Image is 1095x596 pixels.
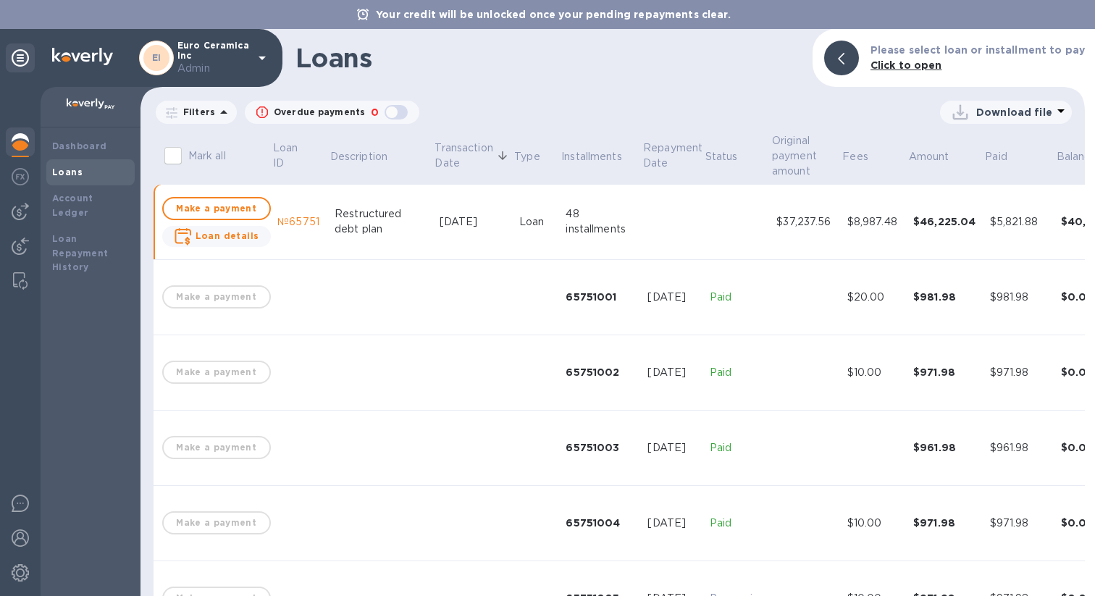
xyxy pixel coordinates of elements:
[335,206,428,237] div: Restructured debt plan
[12,168,29,185] img: Foreign exchange
[519,214,555,230] div: Loan
[772,133,821,179] p: Original payment amount
[440,214,508,230] div: [DATE]
[52,48,113,65] img: Logo
[909,149,968,164] span: Amount
[705,149,738,164] p: Status
[647,516,698,531] div: [DATE]
[330,149,387,164] p: Description
[990,365,1049,380] div: $971.98
[976,105,1052,119] p: Download file
[435,140,492,171] p: Transaction Date
[842,149,868,164] p: Fees
[847,516,902,531] div: $10.00
[643,140,702,171] p: Repayment Date
[909,149,949,164] p: Amount
[245,101,419,124] button: Overdue payments0
[870,59,942,71] b: Click to open
[152,52,161,63] b: EI
[196,230,259,241] b: Loan details
[566,440,636,455] div: 65751003
[647,365,698,380] div: [DATE]
[990,290,1049,305] div: $981.98
[273,140,309,171] p: Loan ID
[277,214,323,230] div: №65751
[52,193,93,218] b: Account Ledger
[710,516,765,531] p: Paid
[162,226,271,247] button: Loan details
[330,149,406,164] span: Description
[990,516,1049,531] div: $971.98
[842,149,887,164] span: Fees
[990,214,1049,230] div: $5,821.88
[870,44,1085,56] b: Please select loan or installment to pay
[371,105,379,120] p: 0
[990,440,1049,456] div: $961.98
[52,140,107,151] b: Dashboard
[647,290,698,305] div: [DATE]
[985,149,1007,164] p: Paid
[52,233,109,273] b: Loan Repayment History
[435,140,511,171] span: Transaction Date
[913,440,978,455] div: $961.98
[847,365,902,380] div: $10.00
[913,214,978,229] div: $46,225.04
[273,140,327,171] span: Loan ID
[566,365,636,379] div: 65751002
[710,290,765,305] p: Paid
[177,106,215,118] p: Filters
[177,61,250,76] p: Admin
[847,290,902,305] div: $20.00
[913,516,978,530] div: $971.98
[985,149,1026,164] span: Paid
[647,440,698,456] div: [DATE]
[6,43,35,72] div: Unpin categories
[514,149,540,164] p: Type
[566,206,636,237] div: 48 installments
[188,148,226,164] p: Mark all
[710,365,765,380] p: Paid
[566,516,636,530] div: 65751004
[561,149,622,164] p: Installments
[710,440,765,456] p: Paid
[274,106,365,119] p: Overdue payments
[913,290,978,304] div: $981.98
[162,197,271,220] button: Make a payment
[772,133,840,179] span: Original payment amount
[913,365,978,379] div: $971.98
[566,290,636,304] div: 65751001
[52,167,83,177] b: Loans
[561,149,641,164] span: Installments
[514,149,559,164] span: Type
[177,41,250,76] p: Euro Ceramica Inc
[175,200,258,217] span: Make a payment
[295,43,801,73] h1: Loans
[847,214,902,230] div: $8,987.48
[376,9,731,20] b: Your credit will be unlocked once your pending repayments clear.
[776,214,835,230] div: $37,237.56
